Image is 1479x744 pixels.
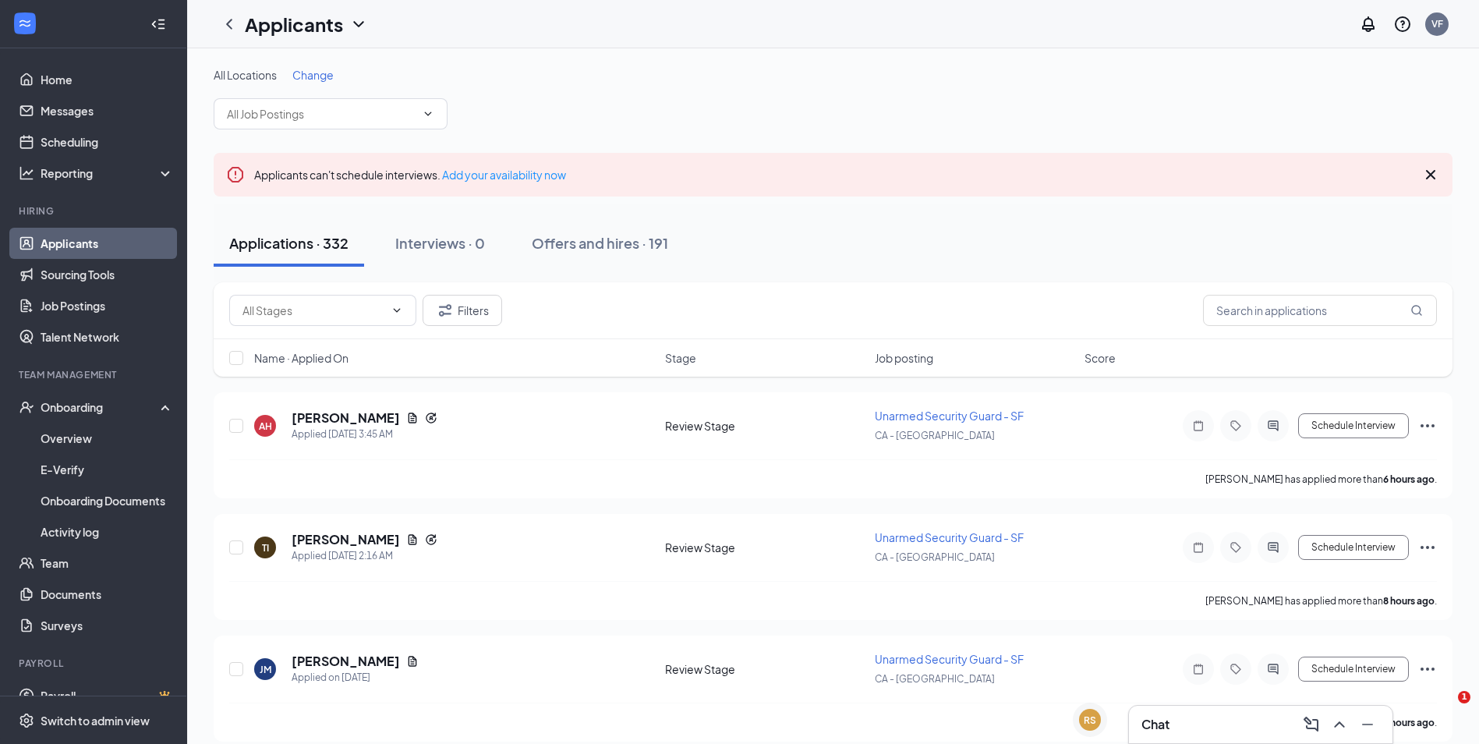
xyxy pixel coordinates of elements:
a: Onboarding Documents [41,485,174,516]
svg: ComposeMessage [1302,715,1321,734]
button: Schedule Interview [1298,535,1409,560]
button: Filter Filters [423,295,502,326]
a: Talent Network [41,321,174,353]
a: Home [41,64,174,95]
span: CA - [GEOGRAPHIC_DATA] [875,551,995,563]
a: ChevronLeft [220,15,239,34]
svg: Tag [1226,420,1245,432]
svg: QuestionInfo [1393,15,1412,34]
svg: ChevronDown [422,108,434,120]
span: Stage [665,350,696,366]
span: Unarmed Security Guard - SF [875,530,1024,544]
svg: Error [226,165,245,184]
p: [PERSON_NAME] has applied more than . [1205,594,1437,608]
button: ChevronUp [1327,712,1352,737]
svg: Note [1189,663,1208,675]
span: Change [292,68,334,82]
b: 6 hours ago [1383,473,1435,485]
svg: Ellipses [1418,660,1437,678]
a: Messages [41,95,174,126]
a: Team [41,547,174,579]
div: Reporting [41,165,175,181]
div: Applied [DATE] 2:16 AM [292,548,437,564]
span: Name · Applied On [254,350,349,366]
svg: ChevronDown [391,304,403,317]
svg: Ellipses [1418,416,1437,435]
svg: WorkstreamLogo [17,16,33,31]
div: Review Stage [665,661,865,677]
h3: Chat [1141,716,1169,733]
a: Add your availability now [442,168,566,182]
svg: ActiveChat [1264,541,1283,554]
b: 8 hours ago [1383,595,1435,607]
div: Applied on [DATE] [292,670,419,686]
h1: Applicants [245,11,343,37]
a: E-Verify [41,454,174,485]
a: Activity log [41,516,174,547]
a: Scheduling [41,126,174,158]
span: CA - [GEOGRAPHIC_DATA] [875,673,995,685]
div: TI [262,541,269,554]
svg: MagnifyingGlass [1410,304,1423,317]
button: Minimize [1355,712,1380,737]
svg: Minimize [1358,715,1377,734]
button: ComposeMessage [1299,712,1324,737]
svg: ChevronDown [349,15,368,34]
svg: ChevronUp [1330,715,1349,734]
svg: Document [406,655,419,668]
div: VF [1431,17,1443,30]
svg: Reapply [425,412,437,424]
span: CA - [GEOGRAPHIC_DATA] [875,430,995,441]
svg: Notifications [1359,15,1378,34]
div: Applied [DATE] 3:45 AM [292,427,437,442]
p: [PERSON_NAME] has applied more than . [1205,473,1437,486]
svg: Reapply [425,533,437,546]
span: Unarmed Security Guard - SF [875,409,1024,423]
svg: Tag [1226,663,1245,675]
span: Unarmed Security Guard - SF [875,652,1024,666]
div: Payroll [19,657,171,670]
div: RS [1084,714,1096,727]
div: AH [259,420,272,433]
h5: [PERSON_NAME] [292,531,400,548]
div: Offers and hires · 191 [532,233,668,253]
div: Applications · 332 [229,233,349,253]
svg: Note [1189,420,1208,432]
svg: Ellipses [1418,538,1437,557]
svg: ActiveChat [1264,420,1283,432]
span: Score [1084,350,1116,366]
div: JM [260,663,271,676]
a: Applicants [41,228,174,259]
div: Switch to admin view [41,713,150,728]
div: Onboarding [41,399,161,415]
div: Interviews · 0 [395,233,485,253]
div: Review Stage [665,540,865,555]
svg: Note [1189,541,1208,554]
svg: Document [406,412,419,424]
span: All Locations [214,68,277,82]
span: 1 [1458,691,1470,703]
iframe: Intercom live chat [1426,691,1463,728]
svg: Document [406,533,419,546]
span: Applicants can't schedule interviews. [254,168,566,182]
a: Job Postings [41,290,174,321]
button: Schedule Interview [1298,413,1409,438]
div: Review Stage [665,418,865,434]
input: All Stages [242,302,384,319]
svg: ActiveChat [1264,663,1283,675]
svg: Filter [436,301,455,320]
a: PayrollCrown [41,680,174,711]
svg: Cross [1421,165,1440,184]
a: Overview [41,423,174,454]
svg: UserCheck [19,399,34,415]
div: Hiring [19,204,171,218]
span: Job posting [875,350,933,366]
a: Surveys [41,610,174,641]
svg: Settings [19,713,34,728]
svg: Analysis [19,165,34,181]
svg: Tag [1226,541,1245,554]
input: Search in applications [1203,295,1437,326]
input: All Job Postings [227,105,416,122]
button: Schedule Interview [1298,657,1409,682]
svg: Collapse [150,16,166,32]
